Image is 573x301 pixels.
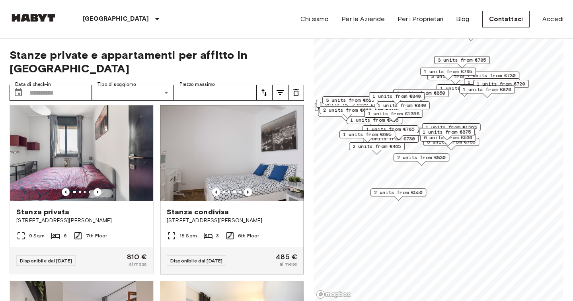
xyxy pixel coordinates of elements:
[477,80,525,87] span: 1 units from €720
[316,290,351,299] a: Mapbox logo
[212,188,220,196] button: Previous image
[29,232,45,239] span: 9 Sqm
[10,85,26,101] button: Choose date
[473,80,529,92] div: Map marker
[374,189,423,196] span: 2 units from €550
[424,68,472,75] span: 1 units from €795
[97,81,136,88] label: Tipo di soggiorno
[179,81,215,88] label: Prezzo massimo
[16,217,147,225] span: [STREET_ADDRESS][PERSON_NAME]
[315,103,370,115] div: Map marker
[129,260,147,268] span: al mese
[64,232,67,239] span: 6
[438,56,486,64] span: 3 units from €705
[279,260,297,268] span: al mese
[368,110,419,117] span: 1 units from €1355
[10,48,304,75] span: Stanze private e appartamenti per affitto in [GEOGRAPHIC_DATA]
[463,86,511,93] span: 1 units from €820
[423,128,471,136] span: 1 units from €875
[320,100,368,107] span: 1 units from €695
[349,142,405,155] div: Map marker
[167,217,297,225] span: [STREET_ADDRESS][PERSON_NAME]
[94,188,101,196] button: Previous image
[440,85,489,92] span: 1 units from €770
[341,14,385,24] a: Per le Aziende
[394,153,449,166] div: Map marker
[10,14,57,22] img: Habyt
[456,14,470,24] a: Blog
[397,89,445,97] span: 1 units from €850
[216,232,219,239] span: 3
[238,232,259,239] span: 6th Floor
[300,14,329,24] a: Chi siamo
[167,207,229,217] span: Stanza condivisa
[467,72,516,79] span: 7 units from €730
[369,92,425,105] div: Map marker
[347,116,402,128] div: Map marker
[422,123,481,136] div: Map marker
[276,253,297,260] span: 485 €
[393,89,449,101] div: Map marker
[83,14,149,24] p: [GEOGRAPHIC_DATA]
[320,106,375,118] div: Map marker
[353,143,401,150] span: 2 units from €465
[244,188,252,196] button: Previous image
[339,130,395,143] div: Map marker
[326,97,374,104] span: 3 units from €625
[10,105,153,201] img: Marketing picture of unit IT-14-044-001-06H
[419,128,475,140] div: Map marker
[179,232,197,239] span: 18 Sqm
[170,258,222,264] span: Disponibile dal [DATE]
[542,14,563,24] a: Accedi
[364,110,423,122] div: Map marker
[127,253,147,260] span: 810 €
[318,109,374,121] div: Map marker
[16,207,69,217] span: Stanza privata
[160,105,304,201] img: Marketing picture of unit IT-14-026-002-02H
[426,124,477,131] span: 1 units from €1565
[15,81,51,88] label: Data di check-in
[86,232,107,239] span: 7th Floor
[437,84,492,97] div: Map marker
[160,105,304,274] a: Previous imagePrevious imageStanza condivisa[STREET_ADDRESS][PERSON_NAME]18 Sqm36th FloorDisponib...
[459,85,515,98] div: Map marker
[272,85,288,101] button: tune
[363,125,418,138] div: Map marker
[420,68,476,80] div: Map marker
[378,102,426,109] span: 1 units from €840
[322,96,378,109] div: Map marker
[370,188,426,201] div: Map marker
[372,93,421,100] span: 1 units from €840
[316,100,372,112] div: Map marker
[10,105,154,274] a: Marketing picture of unit IT-14-044-001-06HPrevious imagePrevious imageStanza privata[STREET_ADDR...
[323,107,372,114] span: 2 units from €660
[256,85,272,101] button: tune
[62,188,70,196] button: Previous image
[482,11,530,27] a: Contattaci
[288,85,304,101] button: tune
[374,101,430,114] div: Map marker
[468,79,516,86] span: 1 units from €740
[366,126,415,133] span: 1 units from €785
[464,72,519,84] div: Map marker
[20,258,72,264] span: Disponibile dal [DATE]
[434,56,490,68] div: Map marker
[343,131,392,138] span: 1 units from €695
[464,78,520,91] div: Map marker
[397,154,446,161] span: 2 units from €830
[398,14,443,24] a: Per i Proprietari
